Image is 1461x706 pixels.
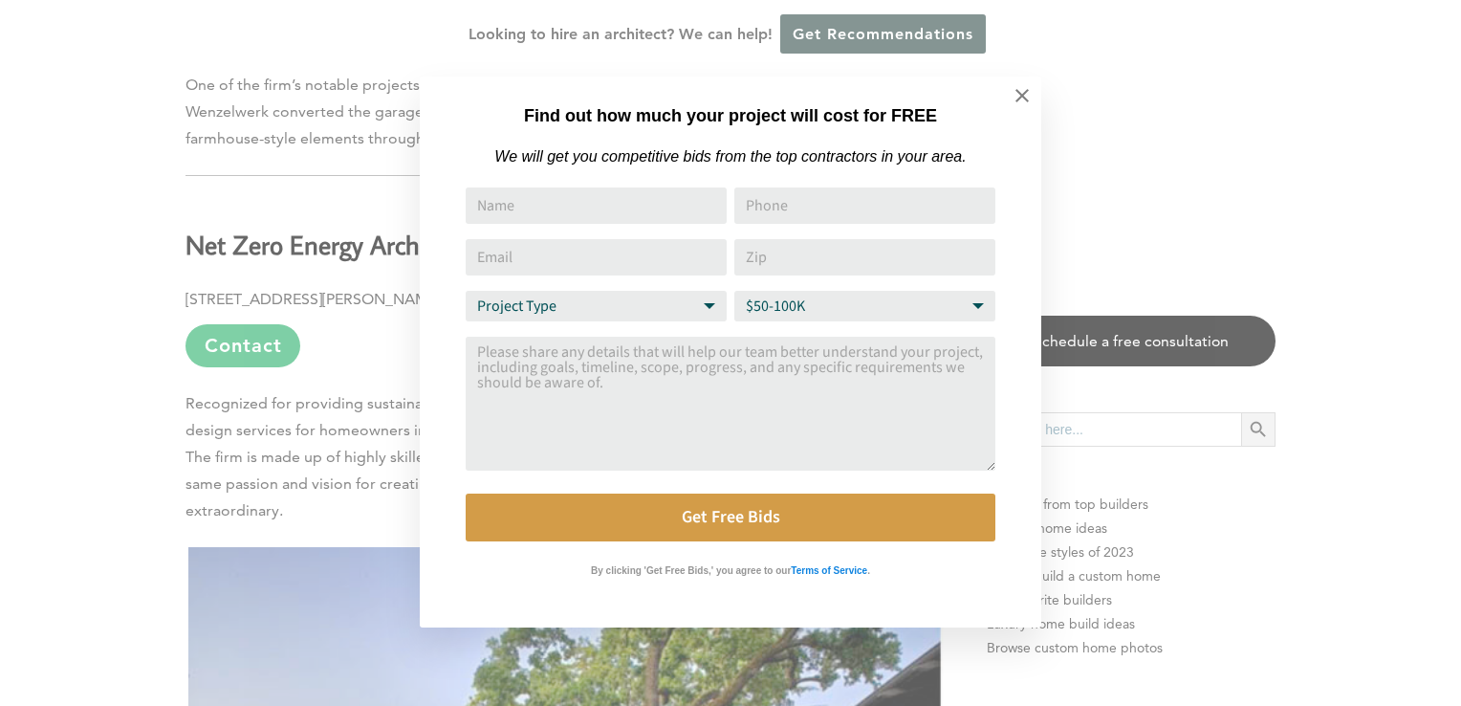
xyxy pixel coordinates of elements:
[466,188,727,224] input: Name
[466,291,727,321] select: Project Type
[791,561,867,577] a: Terms of Service
[466,239,727,276] input: Email Address
[734,188,995,224] input: Phone
[791,565,867,576] strong: Terms of Service
[867,565,870,576] strong: .
[466,337,995,471] textarea: Comment or Message
[734,291,995,321] select: Budget Range
[494,148,966,165] em: We will get you competitive bids from the top contractors in your area.
[734,239,995,276] input: Zip
[524,106,937,125] strong: Find out how much your project will cost for FREE
[989,62,1056,129] button: Close
[591,565,791,576] strong: By clicking 'Get Free Bids,' you agree to our
[466,494,995,541] button: Get Free Bids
